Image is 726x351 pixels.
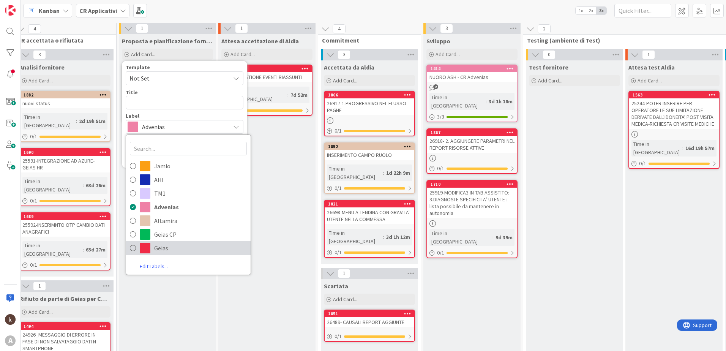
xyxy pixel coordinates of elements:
[325,143,414,160] div: 1852INSERIMENTO CAMPO RUOLO
[325,150,414,160] div: INSERIMENTO CAMPO RUOLO
[427,164,517,173] div: 0/1
[20,323,110,330] div: 1494
[427,181,517,188] div: 1710
[324,63,374,71] span: Accettata da Aldia
[427,129,517,153] div: 186726918- 2. AGGIUNGERE PARAMETRI NEL REPORT RISORSE ATTIVE
[335,332,342,340] span: 0 / 1
[628,63,675,71] span: Attesa test Aldia
[20,260,110,270] div: 0/1
[154,201,247,213] span: Advenias
[328,311,414,316] div: 1851
[328,201,414,207] div: 1821
[142,122,226,132] span: Advenias
[24,324,110,329] div: 1494
[429,229,492,246] div: Time in [GEOGRAPHIC_DATA]
[230,51,255,58] span: Add Card...
[431,182,517,187] div: 1710
[33,281,46,291] span: 1
[325,92,414,98] div: 1866
[22,241,83,258] div: Time in [GEOGRAPHIC_DATA]
[30,133,37,141] span: 0 / 1
[154,174,247,185] span: AHI
[28,77,53,84] span: Add Card...
[325,98,414,115] div: 26917-1.PROGRESSIVO NEL FLUSSO PAGHE
[638,77,662,84] span: Add Card...
[486,97,487,106] span: :
[84,181,107,190] div: 63d 26m
[16,1,35,10] span: Support
[130,142,247,155] input: Search...
[683,144,717,152] div: 16d 19h 57m
[325,201,414,224] div: 182126698-MENU A TENDINA CON GRAVITA' UTENTE NELLA COMMESSA
[427,112,517,122] div: 3/3
[20,149,110,172] div: 169025591-INTEGRAZIONE AD AZURE-GEIAS HR
[154,188,247,199] span: TM1
[629,92,719,129] div: 156325244-POTER INSERIRE PER OPERATORE LE SUE LIMITAZIONE DERIVATE DALL'IDONEITA' POST VISITA MED...
[492,233,494,242] span: :
[639,160,646,168] span: 0 / 1
[20,156,110,172] div: 25591-INTEGRAZIONE AD AZURE-GEIAS HR
[427,129,517,136] div: 1867
[335,127,342,135] span: 0 / 1
[440,24,453,33] span: 3
[333,24,346,33] span: 4
[427,181,517,218] div: 171025919-MODIFICA3 IN TAB ASSISTITO: 3.DIAGNOSI E SPECIFICITA’ UTENTE : lista possibile da mante...
[324,282,348,290] span: Scartata
[494,233,515,242] div: 9d 39m
[338,269,350,278] span: 1
[437,113,444,121] span: 3 / 3
[325,317,414,327] div: 26489- CAUSALI REPORT AGGIUNTE
[436,51,460,58] span: Add Card...
[20,149,110,156] div: 1690
[154,242,247,254] span: Geias
[131,51,155,58] span: Add Card...
[17,36,107,44] span: CR accettata o rifiutata
[126,113,139,119] span: Label
[226,66,312,71] div: 1834
[427,72,517,82] div: NUORO ASH - CR Advenias
[384,233,412,241] div: 3d 1h 12m
[629,92,719,98] div: 1563
[576,7,586,14] span: 1x
[33,50,46,59] span: 3
[83,245,84,254] span: :
[28,308,53,315] span: Add Card...
[328,92,414,98] div: 1866
[325,92,414,115] div: 186626917-1.PROGRESSIVO NEL FLUSSO PAGHE
[154,160,247,172] span: Jamio
[126,65,150,70] span: Template
[154,229,247,240] span: Geias CP
[20,132,110,141] div: 0/1
[20,213,110,220] div: 1689
[222,65,312,82] div: 183426782-GESTIONE EVENTI RIASSUNTI
[538,24,551,33] span: 2
[19,63,65,71] span: Analisi fornitore
[235,24,248,33] span: 1
[325,143,414,150] div: 1852
[427,248,517,258] div: 0/1
[383,169,384,177] span: :
[529,63,568,71] span: Test fornitore
[126,89,138,96] label: Title
[426,37,450,45] span: Sviluppo
[384,169,412,177] div: 1d 22h 9m
[22,177,83,194] div: Time in [GEOGRAPHIC_DATA]
[77,117,107,125] div: 2d 19h 51m
[28,24,41,33] span: 4
[222,106,312,115] div: 0/1
[83,181,84,190] span: :
[20,92,110,108] div: 1882nuovi status
[129,73,224,83] span: Not Set
[5,5,16,16] img: Visit kanbanzone.com
[126,228,251,241] a: Geias CP
[126,173,251,187] a: AHI
[325,310,414,327] div: 185126489- CAUSALI REPORT AGGIUNTE
[427,65,517,72] div: 1414
[22,113,76,130] div: Time in [GEOGRAPHIC_DATA]
[596,7,606,14] span: 3x
[325,332,414,341] div: 0/1
[487,97,515,106] div: 3d 1h 18m
[433,84,438,89] span: 2
[126,214,251,228] a: Altamira
[642,50,655,59] span: 1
